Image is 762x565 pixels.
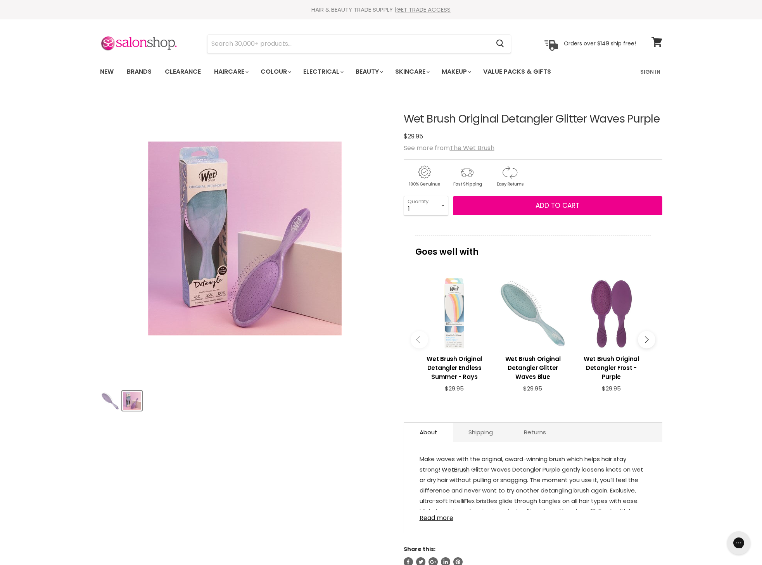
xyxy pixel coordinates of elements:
a: Skincare [389,64,434,80]
p: Make waves with the original, award-winning brush which helps hair stay strong! Glitter Waves Det... [420,454,647,539]
span: $29.95 [404,132,423,141]
img: Wet Brush Original Detangler Glitter Waves Purple [123,392,141,410]
span: See more from [404,143,494,152]
a: Colour [255,64,296,80]
nav: Main [90,60,672,83]
a: Brands [121,64,157,80]
img: shipping.gif [446,164,487,188]
a: View product:Wet Brush Original Detangler Glitter Waves Blue [498,349,568,385]
a: WetBrush [442,465,470,473]
a: Value Packs & Gifts [477,64,557,80]
h1: Wet Brush Original Detangler Glitter Waves Purple [404,113,662,125]
a: Sign In [636,64,665,80]
img: returns.gif [489,164,530,188]
a: Shipping [453,423,508,442]
a: The Wet Brush [450,143,494,152]
a: Read more [420,510,647,522]
h3: Wet Brush Original Detangler Endless Summer - Rays [419,354,490,381]
a: Haircare [208,64,253,80]
button: Wet Brush Original Detangler Glitter Waves Purple [122,391,142,411]
a: Electrical [297,64,348,80]
p: Goes well with [415,235,651,261]
span: $29.95 [523,384,542,392]
button: Wet Brush Original Detangler Glitter Waves Purple [100,391,120,411]
input: Search [207,35,490,53]
span: $29.95 [445,384,464,392]
h3: Wet Brush Original Detangler Glitter Waves Blue [498,354,568,381]
span: Add to cart [536,201,579,210]
a: GET TRADE ACCESS [396,5,451,14]
a: View product:Wet Brush Original Detangler Frost - Purple [576,349,646,385]
form: Product [207,35,511,53]
span: $29.95 [602,384,621,392]
img: Wet Brush Original Detangler Glitter Waves Purple [148,142,342,335]
a: Beauty [350,64,388,80]
iframe: Gorgias live chat messenger [723,529,754,557]
a: About [404,423,453,442]
span: Share this: [404,545,435,553]
a: New [94,64,119,80]
div: Wet Brush Original Detangler Glitter Waves Purple image. Click or Scroll to Zoom. [100,94,390,384]
p: Orders over $149 ship free! [564,40,636,47]
a: Makeup [436,64,476,80]
a: Clearance [159,64,207,80]
button: Add to cart [453,196,662,216]
div: Product thumbnails [99,389,391,411]
button: Search [490,35,511,53]
a: View product:Wet Brush Original Detangler Endless Summer - Rays [419,349,490,385]
div: HAIR & BEAUTY TRADE SUPPLY | [90,6,672,14]
ul: Main menu [94,60,596,83]
img: Wet Brush Original Detangler Glitter Waves Purple [101,392,119,410]
a: Returns [508,423,562,442]
h3: Wet Brush Original Detangler Frost - Purple [576,354,646,381]
select: Quantity [404,196,448,215]
img: genuine.gif [404,164,445,188]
